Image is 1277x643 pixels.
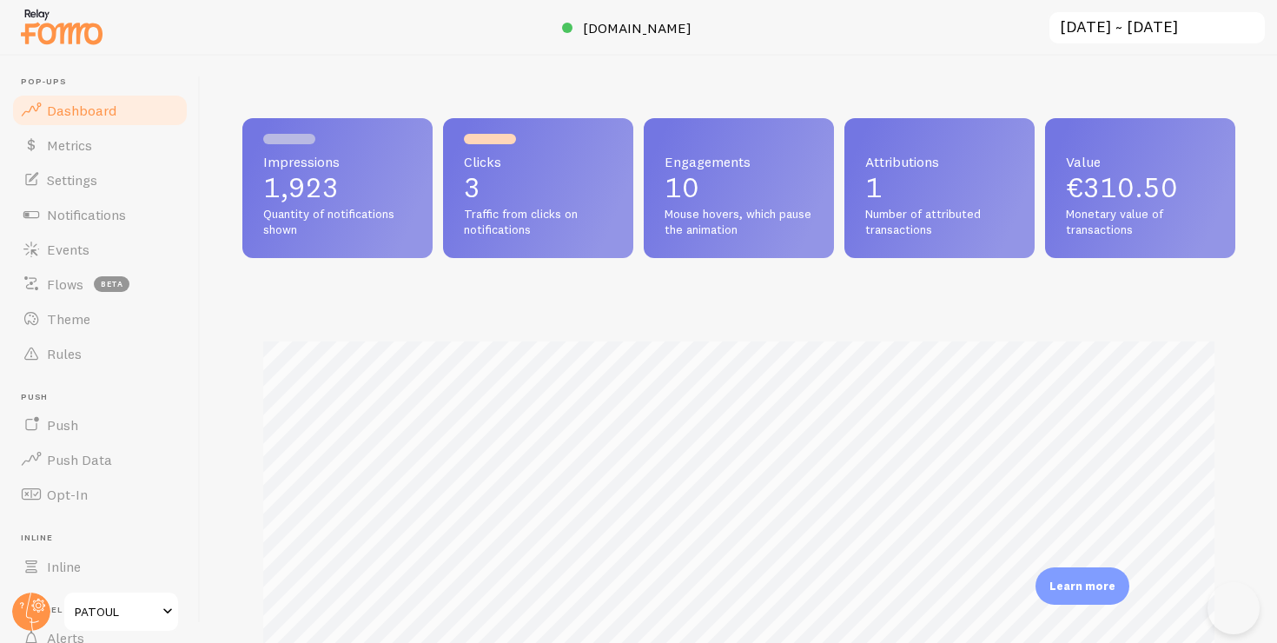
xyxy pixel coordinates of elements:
[47,345,82,362] span: Rules
[47,275,83,293] span: Flows
[865,207,1014,237] span: Number of attributed transactions
[1066,170,1178,204] span: €310.50
[47,416,78,434] span: Push
[10,232,189,267] a: Events
[464,207,612,237] span: Traffic from clicks on notifications
[464,155,612,169] span: Clicks
[10,197,189,232] a: Notifications
[263,174,412,202] p: 1,923
[47,241,89,258] span: Events
[10,549,189,584] a: Inline
[94,276,129,292] span: beta
[1066,207,1214,237] span: Monetary value of transactions
[10,128,189,162] a: Metrics
[665,207,813,237] span: Mouse hovers, which pause the animation
[21,533,189,544] span: Inline
[464,174,612,202] p: 3
[75,601,157,622] span: PATOUL
[263,207,412,237] span: Quantity of notifications shown
[47,486,88,503] span: Opt-In
[1208,582,1260,634] iframe: Help Scout Beacon - Open
[63,591,180,633] a: PATOUL
[21,76,189,88] span: Pop-ups
[10,477,189,512] a: Opt-In
[1066,155,1214,169] span: Value
[10,336,189,371] a: Rules
[263,155,412,169] span: Impressions
[1049,578,1115,594] p: Learn more
[1035,567,1129,605] div: Learn more
[665,155,813,169] span: Engagements
[21,392,189,403] span: Push
[10,93,189,128] a: Dashboard
[47,451,112,468] span: Push Data
[10,442,189,477] a: Push Data
[47,102,116,119] span: Dashboard
[865,174,1014,202] p: 1
[665,174,813,202] p: 10
[47,206,126,223] span: Notifications
[10,267,189,302] a: Flows beta
[47,136,92,154] span: Metrics
[47,171,97,189] span: Settings
[865,155,1014,169] span: Attributions
[10,302,189,336] a: Theme
[18,4,105,49] img: fomo-relay-logo-orange.svg
[10,162,189,197] a: Settings
[47,310,90,328] span: Theme
[10,408,189,442] a: Push
[47,558,81,575] span: Inline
